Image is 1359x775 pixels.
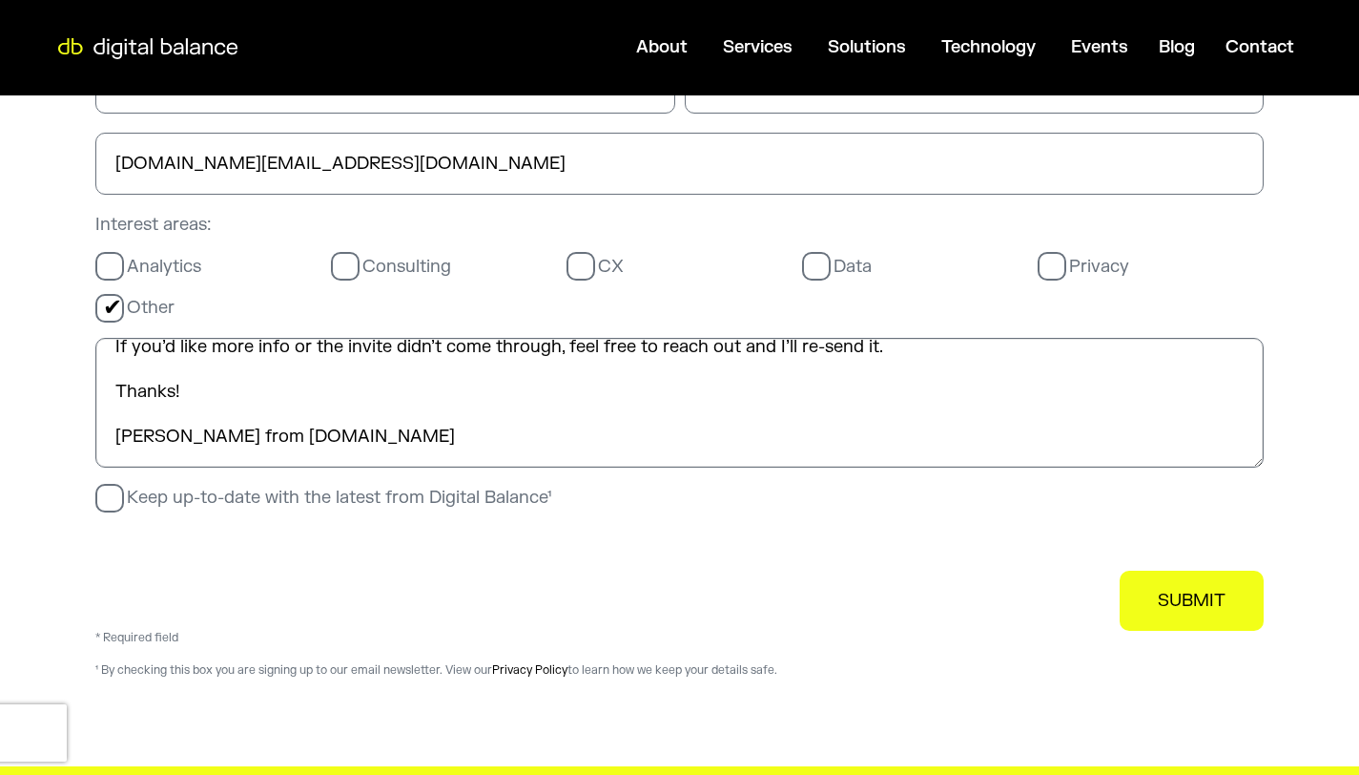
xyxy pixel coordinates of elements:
[566,256,624,278] label: CX
[95,528,881,550] span: * Required field. By submitting this form, you agree to be contacted by Digital Balance and Domo.
[828,36,906,58] a: Solutions
[95,297,175,319] label: Other
[1071,36,1128,58] a: Events
[941,36,1036,58] a: Technology
[48,38,248,59] img: Digital Balance logo
[95,487,551,509] label: Keep up-to-date with the latest from Digital Balance¹
[331,256,451,278] label: Consulting
[802,256,872,278] label: Data
[95,256,201,278] label: Analytics
[1158,590,1225,612] span: SUBMIT
[1225,36,1294,58] a: Contact
[95,214,212,236] span: Interest areas:
[95,133,1264,195] input: Email*
[492,662,567,678] a: Privacy Policy
[95,663,1264,679] p: ¹ By checking this box you are signing up to our email newsletter. View our to learn how we keep ...
[250,29,1309,66] nav: Menu
[95,631,1264,646] p: * Required field
[1159,36,1195,58] a: Blog
[636,36,688,58] a: About
[250,29,1309,66] div: Menu Toggle
[723,36,793,58] a: Services
[1038,256,1129,278] label: Privacy
[1120,571,1264,631] button: SUBMIT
